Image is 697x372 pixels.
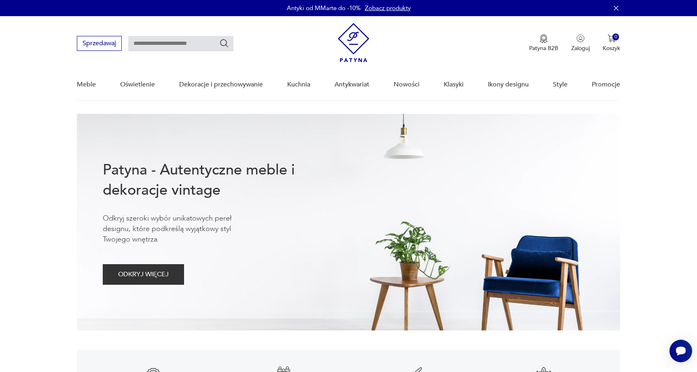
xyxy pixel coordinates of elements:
[103,272,184,278] a: ODKRYJ WIĘCEJ
[571,44,590,52] p: Zaloguj
[592,69,620,100] a: Promocje
[576,34,585,42] img: Ikonka użytkownika
[540,34,548,43] img: Ikona medalu
[219,38,229,48] button: Szukaj
[444,69,464,100] a: Klasyki
[553,69,568,100] a: Style
[103,264,184,285] button: ODKRYJ WIĘCEJ
[529,34,558,52] button: Patyna B2B
[77,69,96,100] a: Meble
[365,4,411,12] a: Zobacz produkty
[394,69,419,100] a: Nowości
[120,69,155,100] a: Oświetlenie
[488,69,529,100] a: Ikony designu
[603,34,620,52] button: 0Koszyk
[77,41,122,47] a: Sprzedawaj
[77,36,122,51] button: Sprzedawaj
[669,340,692,362] iframe: Smartsupp widget button
[335,69,369,100] a: Antykwariat
[179,69,263,100] a: Dekoracje i przechowywanie
[529,34,558,52] a: Ikona medaluPatyna B2B
[103,213,256,245] p: Odkryj szeroki wybór unikatowych pereł designu, które podkreślą wyjątkowy styl Twojego wnętrza.
[529,44,558,52] p: Patyna B2B
[287,4,361,12] p: Antyki od MMarte do -10%
[103,160,321,200] h1: Patyna - Autentyczne meble i dekoracje vintage
[338,23,369,62] img: Patyna - sklep z meblami i dekoracjami vintage
[287,69,310,100] a: Kuchnia
[612,34,619,40] div: 0
[571,34,590,52] button: Zaloguj
[603,44,620,52] p: Koszyk
[608,34,616,42] img: Ikona koszyka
